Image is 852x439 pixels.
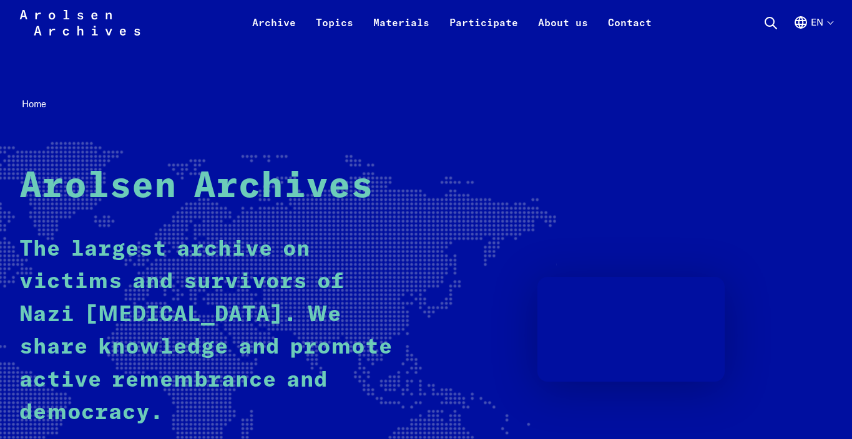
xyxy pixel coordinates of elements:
nav: Breadcrumb [19,95,833,113]
p: The largest archive on victims and survivors of Nazi [MEDICAL_DATA]. We share knowledge and promo... [19,234,404,430]
strong: Arolsen Archives [19,168,373,205]
nav: Primary [242,7,662,37]
a: Materials [363,15,439,45]
a: Topics [306,15,363,45]
a: Contact [598,15,662,45]
a: About us [528,15,598,45]
span: Home [22,98,46,110]
a: Archive [242,15,306,45]
a: Participate [439,15,528,45]
button: English, language selection [793,15,833,45]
